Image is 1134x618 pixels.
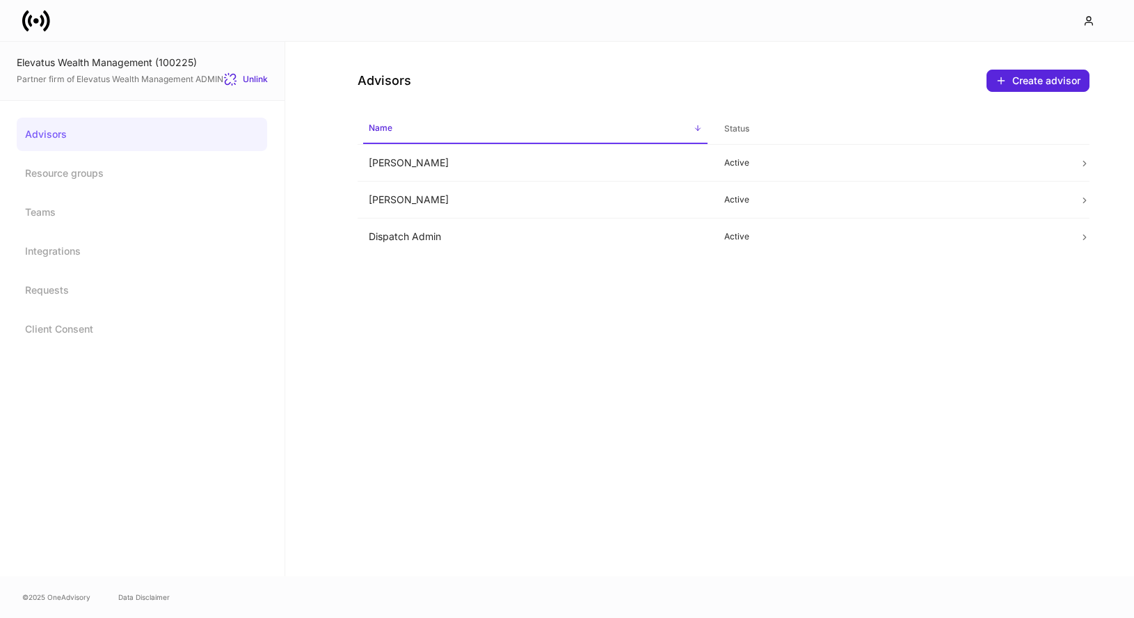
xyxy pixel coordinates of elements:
a: Requests [17,274,267,307]
a: Integrations [17,235,267,268]
h6: Status [724,122,749,135]
h4: Advisors [358,72,411,89]
h6: Name [369,121,392,134]
a: Teams [17,196,267,229]
p: Active [724,231,1057,242]
a: Elevatus Wealth Management ADMIN [77,74,223,84]
button: Unlink [223,72,268,86]
span: © 2025 OneAdvisory [22,592,90,603]
button: Create advisor [987,70,1089,92]
a: Advisors [17,118,267,151]
td: [PERSON_NAME] [358,145,713,182]
p: Active [724,157,1057,168]
td: Dispatch Admin [358,219,713,255]
td: [PERSON_NAME] [358,182,713,219]
div: Elevatus Wealth Management (100225) [17,56,268,70]
a: Resource groups [17,157,267,190]
a: Data Disclaimer [118,592,170,603]
p: Active [724,194,1057,205]
span: Name [363,114,708,144]
div: Create advisor [996,75,1080,86]
span: Status [719,115,1063,143]
span: Partner firm of [17,74,223,85]
a: Client Consent [17,312,267,346]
